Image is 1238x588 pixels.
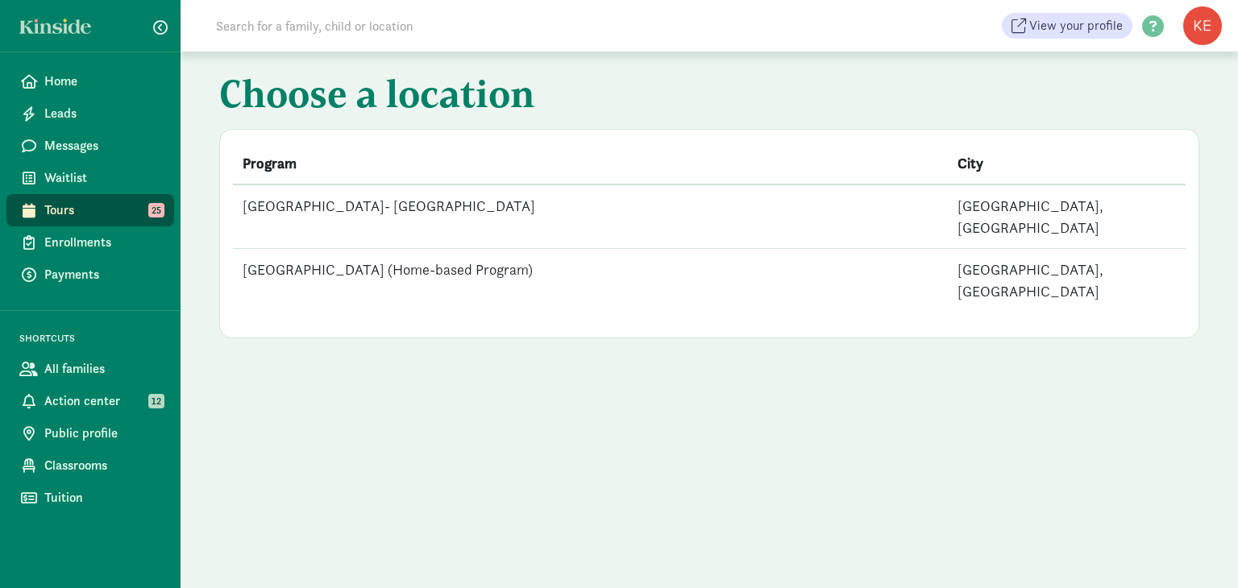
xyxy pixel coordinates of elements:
[6,385,174,417] a: Action center 12
[6,259,174,291] a: Payments
[233,249,948,313] td: [GEOGRAPHIC_DATA] (Home-based Program)
[44,136,161,155] span: Messages
[44,104,161,123] span: Leads
[219,71,1199,122] h1: Choose a location
[148,394,164,408] span: 12
[44,201,161,220] span: Tours
[233,184,948,249] td: [GEOGRAPHIC_DATA]- [GEOGRAPHIC_DATA]
[206,10,658,42] input: Search for a family, child or location
[6,194,174,226] a: Tours 25
[948,249,1186,313] td: [GEOGRAPHIC_DATA], [GEOGRAPHIC_DATA]
[948,184,1186,249] td: [GEOGRAPHIC_DATA], [GEOGRAPHIC_DATA]
[6,162,174,194] a: Waitlist
[44,265,161,284] span: Payments
[6,482,174,514] a: Tuition
[44,233,161,252] span: Enrollments
[44,456,161,475] span: Classrooms
[6,97,174,130] a: Leads
[44,168,161,188] span: Waitlist
[1157,511,1238,588] iframe: Chat Widget
[6,130,174,162] a: Messages
[44,359,161,379] span: All families
[6,353,174,385] a: All families
[44,424,161,443] span: Public profile
[948,143,1186,184] th: City
[6,417,174,449] a: Public profile
[44,488,161,507] span: Tuition
[6,449,174,482] a: Classrooms
[148,203,164,217] span: 25
[233,143,948,184] th: Program
[6,65,174,97] a: Home
[6,226,174,259] a: Enrollments
[44,391,161,411] span: Action center
[1029,16,1123,35] span: View your profile
[44,72,161,91] span: Home
[1002,13,1132,39] a: View your profile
